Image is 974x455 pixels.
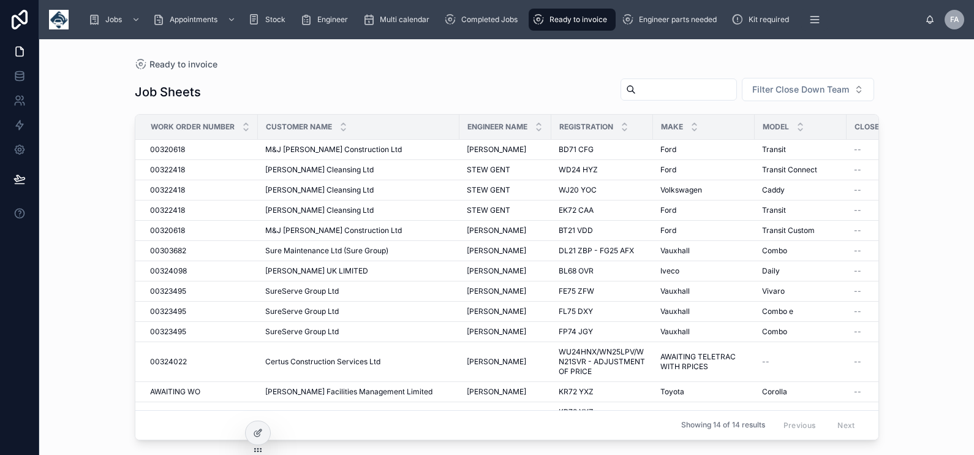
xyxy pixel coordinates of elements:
[854,266,861,276] span: --
[244,9,294,31] a: Stock
[950,15,959,25] span: FA
[854,205,861,215] span: --
[150,145,185,155] span: 00320618
[660,387,684,397] span: Toyota
[559,407,646,427] span: KR72 YXZ - CANCELLATION
[467,226,526,235] span: [PERSON_NAME]
[660,286,747,296] a: Vauxhall
[265,165,374,175] span: [PERSON_NAME] Cleansing Ltd
[151,122,235,132] span: Work Order Number
[467,387,526,397] span: [PERSON_NAME]
[618,9,725,31] a: Engineer parts needed
[660,226,676,235] span: Ford
[559,286,594,296] span: FE75 ZFW
[854,357,861,367] span: --
[854,286,861,296] span: --
[150,185,251,195] a: 00322418
[150,387,251,397] a: AWAITING WO
[854,165,861,175] span: --
[855,122,928,132] span: Close Down Team
[150,357,187,367] span: 00324022
[150,246,251,256] a: 00303682
[265,357,380,367] span: Certus Construction Services Ltd
[559,226,646,235] a: BT21 VDD
[467,165,544,175] a: STEW GENT
[105,15,122,25] span: Jobs
[559,327,646,337] a: FP74 JGY
[559,347,646,377] a: WU24HNX/WN25LPV/WN21SVR - ADJUSTMENT OF PRICE
[660,165,747,175] a: Ford
[265,266,368,276] span: [PERSON_NAME] UK LIMITED
[762,307,793,316] span: Combo e
[317,15,348,25] span: Engineer
[763,122,789,132] span: Model
[762,327,839,337] a: Combo
[150,246,186,256] span: 00303682
[149,58,217,71] span: Ready to invoice
[150,205,251,215] a: 00322418
[762,327,787,337] span: Combo
[467,205,544,215] a: STEW GENT
[660,327,690,337] span: Vauxhall
[854,145,861,155] span: --
[762,246,839,256] a: Combo
[854,327,944,337] a: --
[762,286,785,296] span: Vivaro
[559,205,594,215] span: EK72 CAA
[762,357,769,367] span: --
[559,266,646,276] a: BL68 OVR
[660,286,690,296] span: Vauxhall
[762,185,785,195] span: Caddy
[854,185,861,195] span: --
[467,145,544,155] a: [PERSON_NAME]
[467,205,510,215] span: STEW GENT
[170,15,217,25] span: Appointments
[265,205,374,215] span: [PERSON_NAME] Cleansing Ltd
[762,307,839,316] a: Combo e
[559,165,646,175] a: WD24 HYZ
[149,9,242,31] a: Appointments
[265,185,452,195] a: [PERSON_NAME] Cleansing Ltd
[854,357,944,367] a: --
[150,286,186,296] span: 00323495
[461,15,518,25] span: Completed Jobs
[749,15,789,25] span: Kit required
[661,122,683,132] span: Make
[549,15,607,25] span: Ready to invoice
[762,226,839,235] a: Transit Custom
[265,286,339,296] span: SureServe Group Ltd
[559,307,646,316] a: FL75 DXY
[660,246,747,256] a: Vauxhall
[467,357,526,367] span: [PERSON_NAME]
[150,266,187,276] span: 00324098
[854,246,944,256] a: --
[265,387,452,397] a: [PERSON_NAME] Facilities Management Limited
[265,387,432,397] span: [PERSON_NAME] Facilities Management Limited
[762,357,839,367] a: --
[762,205,786,215] span: Transit
[559,307,593,316] span: FL75 DXY
[762,145,786,155] span: Transit
[854,307,944,316] a: --
[559,165,598,175] span: WD24 HYZ
[559,185,646,195] a: WJ20 YOC
[265,165,452,175] a: [PERSON_NAME] Cleansing Ltd
[150,205,185,215] span: 00322418
[762,145,839,155] a: Transit
[660,165,676,175] span: Ford
[660,307,690,316] span: Vauxhall
[854,266,944,276] a: --
[559,387,594,397] span: KR72 YXZ
[742,78,874,101] button: Select Button
[467,185,510,195] span: STEW GENT
[467,307,526,316] span: [PERSON_NAME]
[854,286,944,296] a: --
[762,266,839,276] a: Daily
[150,226,185,235] span: 00320618
[559,205,646,215] a: EK72 CAA
[265,327,452,337] a: SureServe Group Ltd
[854,307,861,316] span: --
[150,327,251,337] a: 00323495
[265,246,388,256] span: Sure Maintenance Ltd (Sure Group)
